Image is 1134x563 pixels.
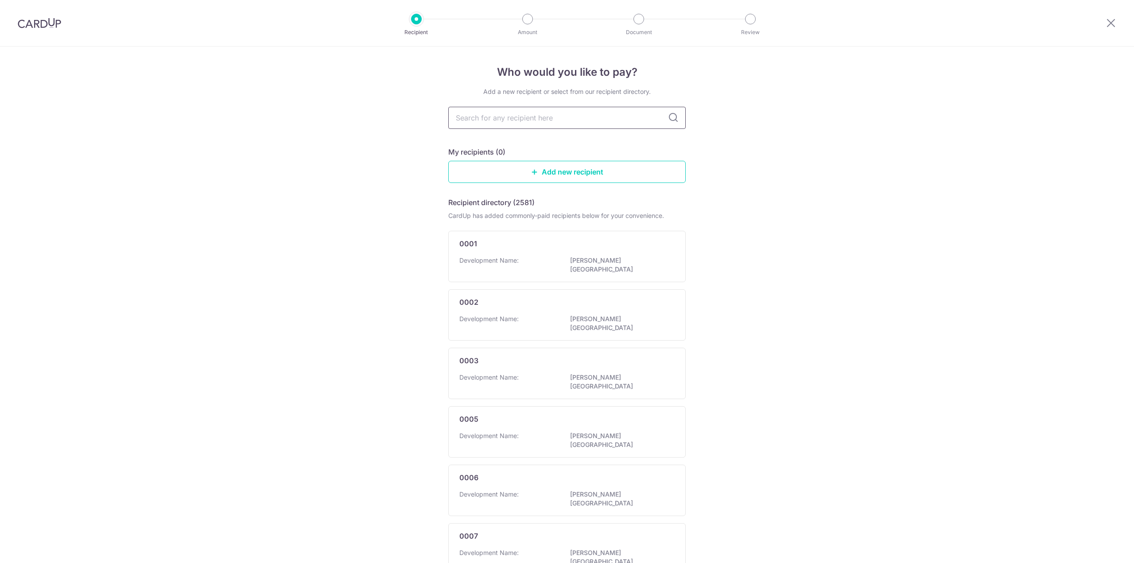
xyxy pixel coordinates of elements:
[606,28,672,37] p: Document
[448,107,686,129] input: Search for any recipient here
[459,373,519,382] p: Development Name:
[459,490,519,499] p: Development Name:
[459,531,478,541] p: 0007
[459,315,519,323] p: Development Name:
[459,414,478,424] p: 0005
[448,64,686,80] h4: Who would you like to pay?
[495,28,560,37] p: Amount
[448,197,535,208] h5: Recipient directory (2581)
[448,211,686,220] div: CardUp has added commonly-paid recipients below for your convenience.
[459,256,519,265] p: Development Name:
[448,161,686,183] a: Add new recipient
[459,238,477,249] p: 0001
[18,18,61,28] img: CardUp
[570,373,669,391] p: [PERSON_NAME][GEOGRAPHIC_DATA]
[718,28,783,37] p: Review
[459,355,478,366] p: 0003
[570,256,669,274] p: [PERSON_NAME][GEOGRAPHIC_DATA]
[448,147,505,157] h5: My recipients (0)
[570,315,669,332] p: [PERSON_NAME][GEOGRAPHIC_DATA]
[459,548,519,557] p: Development Name:
[448,87,686,96] div: Add a new recipient or select from our recipient directory.
[570,490,669,508] p: [PERSON_NAME][GEOGRAPHIC_DATA]
[459,297,478,307] p: 0002
[384,28,449,37] p: Recipient
[459,431,519,440] p: Development Name:
[459,472,478,483] p: 0006
[20,6,38,14] span: Help
[570,431,669,449] p: [PERSON_NAME][GEOGRAPHIC_DATA]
